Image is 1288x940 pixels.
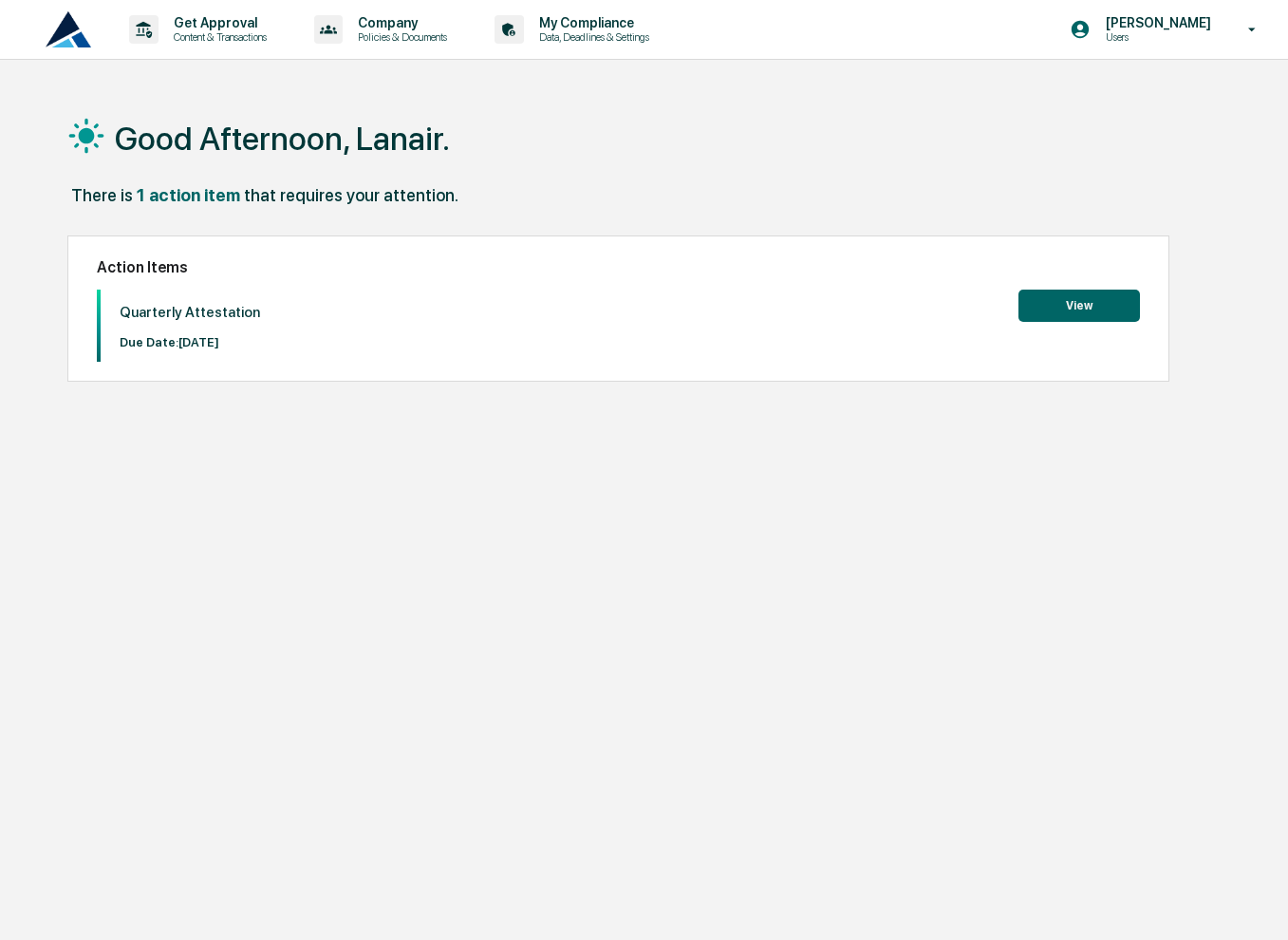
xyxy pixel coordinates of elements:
p: Due Date: [DATE] [120,335,260,349]
p: Company [343,15,457,30]
p: Get Approval [159,15,276,30]
p: My Compliance [524,15,659,30]
p: Data, Deadlines & Settings [524,30,659,44]
div: There is [71,185,133,205]
div: that requires your attention. [244,185,458,205]
div: 1 action item [137,185,240,205]
p: [PERSON_NAME] [1091,15,1221,30]
p: Users [1091,30,1221,44]
img: logo [46,11,91,47]
p: Policies & Documents [343,30,457,44]
button: View [1018,290,1140,322]
a: View [1018,295,1140,313]
h2: Action Items [97,258,1140,276]
p: Quarterly Attestation [120,304,260,321]
h1: Good Afternoon, Lanair. [115,120,450,158]
p: Content & Transactions [159,30,276,44]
